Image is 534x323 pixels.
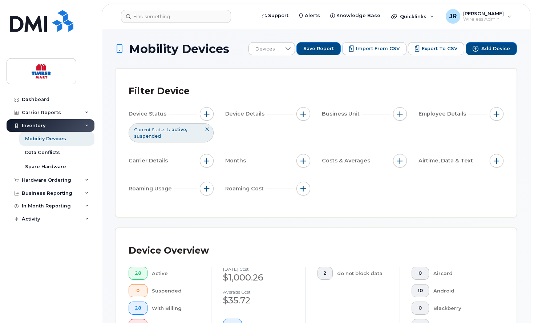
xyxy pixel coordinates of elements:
[418,305,423,311] span: 0
[481,45,510,52] span: Add Device
[223,271,294,284] div: $1,000.26
[129,82,190,101] div: Filter Device
[412,267,429,280] button: 0
[418,288,423,294] span: 10
[225,157,248,165] span: Months
[342,42,406,55] button: Import from CSV
[296,42,341,55] button: Save Report
[408,42,464,55] button: Export to CSV
[129,284,147,297] button: 0
[135,270,141,276] span: 28
[129,110,169,118] span: Device Status
[129,157,170,165] span: Carrier Details
[223,267,294,271] h4: [DATE] cost
[433,267,492,280] div: Aircard
[433,284,492,297] div: Android
[412,302,429,315] button: 0
[129,43,229,55] span: Mobility Devices
[433,302,492,315] div: Blackberry
[466,42,517,55] button: Add Device
[418,270,423,276] span: 0
[322,110,362,118] span: Business Unit
[249,43,281,56] span: Devices
[129,241,209,260] div: Device Overview
[502,291,529,318] iframe: Messenger Launcher
[134,126,165,133] span: Current Status
[152,302,200,315] div: With Billing
[152,284,200,297] div: Suspended
[317,267,333,280] button: 2
[129,185,174,193] span: Roaming Usage
[134,133,161,139] span: suspended
[152,267,200,280] div: Active
[422,45,457,52] span: Export to CSV
[337,267,388,280] div: do not block data
[418,110,468,118] span: Employee Details
[171,127,187,132] span: active
[225,185,266,193] span: Roaming Cost
[356,45,400,52] span: Import from CSV
[223,294,294,307] div: $35.72
[418,157,475,165] span: Airtime, Data & Text
[225,110,267,118] span: Device Details
[129,302,147,315] button: 28
[303,45,334,52] span: Save Report
[223,290,294,294] h4: Average cost
[167,126,170,133] span: is
[135,288,141,294] span: 0
[135,305,141,311] span: 28
[322,157,372,165] span: Costs & Averages
[323,270,327,276] span: 2
[412,284,429,297] button: 10
[129,267,147,280] button: 28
